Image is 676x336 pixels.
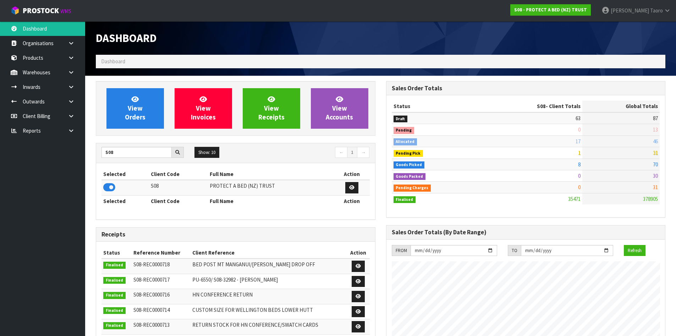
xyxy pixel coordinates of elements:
[11,6,20,15] img: cube-alt.png
[611,7,649,14] span: [PERSON_NAME]
[394,196,416,203] span: Finalised
[347,147,357,158] a: 1
[650,7,663,14] span: Taoro
[394,161,425,169] span: Goods Picked
[194,147,219,158] button: Show: 10
[192,306,313,313] span: CUSTOM SIZE FOR WELLINGTON BEDS LOWER HUTT
[60,8,71,15] small: WMS
[508,245,521,256] div: TO
[514,7,587,13] strong: S08 - PROTECT A BED (NZ) TRUST
[149,195,208,207] th: Client Code
[208,169,334,180] th: Full Name
[133,276,170,283] span: S08-REC0000717
[133,291,170,298] span: S08-REC0000716
[480,101,582,112] th: - Client Totals
[103,277,126,284] span: Finalised
[132,247,191,258] th: Reference Number
[576,138,581,145] span: 17
[578,184,581,191] span: 0
[578,126,581,133] span: 0
[653,172,658,179] span: 30
[133,306,170,313] span: S08-REC0000714
[578,172,581,179] span: 0
[192,321,318,328] span: RETURN STOCK FOR HN CONFERENCE/SWATCH CARDS
[394,173,426,180] span: Goods Packed
[653,115,658,122] span: 87
[334,195,370,207] th: Action
[192,291,253,298] span: HN CONFERENCE RETURN
[133,261,170,268] span: S08-REC0000718
[334,169,370,180] th: Action
[101,247,132,258] th: Status
[392,229,660,236] h3: Sales Order Totals (By Date Range)
[103,262,126,269] span: Finalised
[394,150,423,157] span: Pending Pick
[568,196,581,202] span: 35471
[191,95,216,122] span: View Invoices
[392,245,411,256] div: FROM
[335,147,347,158] a: ←
[125,95,145,122] span: View Orders
[103,292,126,299] span: Finalised
[243,88,300,129] a: ViewReceipts
[149,169,208,180] th: Client Code
[258,95,285,122] span: View Receipts
[106,88,164,129] a: ViewOrders
[101,231,370,238] h3: Receipts
[101,147,172,158] input: Search clients
[394,116,408,123] span: Draft
[392,85,660,92] h3: Sales Order Totals
[653,126,658,133] span: 13
[96,31,156,45] span: Dashboard
[103,322,126,329] span: Finalised
[208,195,334,207] th: Full Name
[347,247,369,258] th: Action
[191,247,347,258] th: Client Reference
[357,147,369,158] a: →
[192,276,278,283] span: PU-6550/ S08-32982 - [PERSON_NAME]
[103,307,126,314] span: Finalised
[653,149,658,156] span: 31
[241,147,370,159] nav: Page navigation
[394,185,431,192] span: Pending Charges
[576,115,581,122] span: 63
[311,88,368,129] a: ViewAccounts
[653,184,658,191] span: 31
[101,169,149,180] th: Selected
[192,261,315,268] span: BED POST MT MANGANUI/[PERSON_NAME] DROP OFF
[582,101,660,112] th: Global Totals
[208,180,334,195] td: PROTECT A BED (NZ) TRUST
[643,196,658,202] span: 378905
[394,127,414,134] span: Pending
[653,161,658,168] span: 70
[624,245,645,256] button: Refresh
[578,149,581,156] span: 1
[394,138,417,145] span: Allocated
[175,88,232,129] a: ViewInvoices
[23,6,59,15] span: ProStock
[510,4,591,16] a: S08 - PROTECT A BED (NZ) TRUST
[326,95,353,122] span: View Accounts
[578,161,581,168] span: 8
[392,101,480,112] th: Status
[653,138,658,145] span: 46
[133,321,170,328] span: S08-REC0000713
[537,103,546,110] span: S08
[101,58,125,65] span: Dashboard
[149,180,208,195] td: S08
[101,195,149,207] th: Selected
